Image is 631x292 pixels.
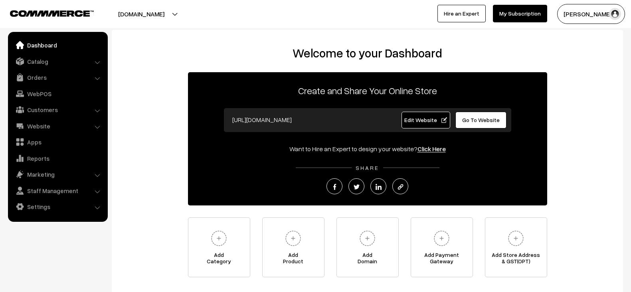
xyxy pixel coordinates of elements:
a: Add PaymentGateway [411,217,473,277]
a: Orders [10,70,105,85]
span: Go To Website [462,116,500,123]
img: plus.svg [356,227,378,249]
a: Catalog [10,54,105,69]
img: COMMMERCE [10,10,94,16]
span: Add Store Address & GST(OPT) [485,252,547,268]
a: Settings [10,199,105,214]
a: COMMMERCE [10,8,80,18]
a: Go To Website [455,112,507,128]
a: Staff Management [10,183,105,198]
span: Add Category [188,252,250,268]
a: AddDomain [336,217,399,277]
a: WebPOS [10,87,105,101]
span: Add Domain [337,252,398,268]
img: user [609,8,621,20]
p: Create and Share Your Online Store [188,83,547,98]
a: My Subscription [493,5,547,22]
img: plus.svg [208,227,230,249]
a: Customers [10,103,105,117]
button: [DOMAIN_NAME] [90,4,192,24]
a: Add Store Address& GST(OPT) [485,217,547,277]
span: SHARE [352,164,383,171]
span: Add Payment Gateway [411,252,473,268]
a: Reports [10,151,105,166]
span: Edit Website [404,116,447,123]
img: plus.svg [431,227,453,249]
div: Want to Hire an Expert to design your website? [188,144,547,154]
button: [PERSON_NAME] C [557,4,625,24]
a: Marketing [10,167,105,182]
a: AddProduct [262,217,324,277]
img: plus.svg [282,227,304,249]
span: Add Product [263,252,324,268]
a: Click Here [417,145,446,153]
a: Apps [10,135,105,149]
a: AddCategory [188,217,250,277]
a: Hire an Expert [437,5,486,22]
h2: Welcome to your Dashboard [120,46,615,60]
a: Edit Website [402,112,450,128]
a: Dashboard [10,38,105,52]
a: Website [10,119,105,133]
img: plus.svg [505,227,527,249]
